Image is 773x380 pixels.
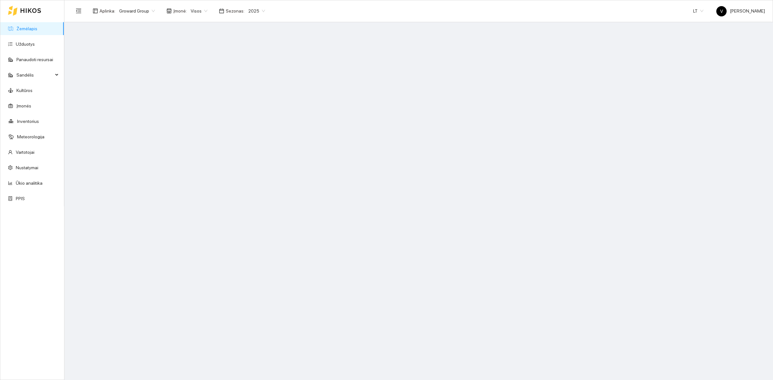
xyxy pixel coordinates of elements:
[173,7,187,14] span: Įmonė :
[16,26,37,31] a: Žemėlapis
[93,8,98,14] span: layout
[16,69,53,81] span: Sandėlis
[16,196,25,201] a: PPIS
[76,8,81,14] span: menu-fold
[16,88,33,93] a: Kultūros
[16,150,34,155] a: Vartotojai
[16,57,53,62] a: Panaudoti resursai
[16,103,31,108] a: Įmonės
[248,6,265,16] span: 2025
[226,7,244,14] span: Sezonas :
[191,6,207,16] span: Visos
[16,42,35,47] a: Užduotys
[693,6,703,16] span: LT
[716,8,765,14] span: [PERSON_NAME]
[720,6,723,16] span: V
[16,181,43,186] a: Ūkio analitika
[100,7,115,14] span: Aplinka :
[219,8,224,14] span: calendar
[17,134,44,139] a: Meteorologija
[72,5,85,17] button: menu-fold
[119,6,155,16] span: Groward Group
[16,165,38,170] a: Nustatymai
[167,8,172,14] span: shop
[17,119,39,124] a: Inventorius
